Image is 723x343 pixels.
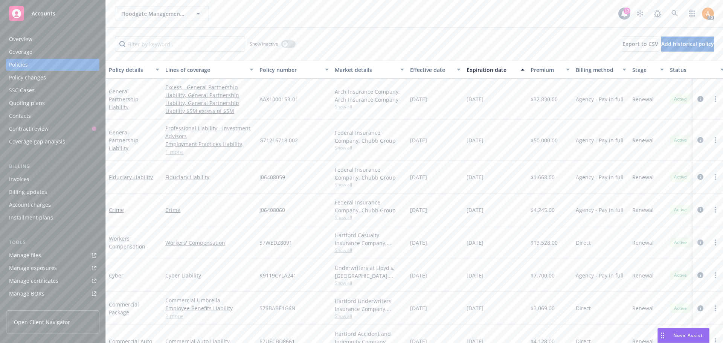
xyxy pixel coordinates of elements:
[259,173,285,181] span: J06408059
[650,6,665,21] a: Report a Bug
[9,136,65,148] div: Coverage gap analysis
[696,95,705,104] a: circleInformation
[576,95,624,103] span: Agency - Pay in full
[9,59,28,71] div: Policies
[410,304,427,312] span: [DATE]
[696,205,705,214] a: circleInformation
[673,305,688,312] span: Active
[6,249,99,261] a: Manage files
[259,304,296,312] span: 57SBABE1G6N
[632,173,654,181] span: Renewal
[576,173,624,181] span: Agency - Pay in full
[632,239,654,247] span: Renewal
[410,66,452,74] div: Effective date
[6,72,99,84] a: Policy changes
[632,271,654,279] span: Renewal
[673,206,688,213] span: Active
[576,66,618,74] div: Billing method
[673,96,688,102] span: Active
[711,205,720,214] a: more
[531,66,561,74] div: Premium
[6,212,99,224] a: Installment plans
[165,312,253,320] a: 2 more
[165,124,253,140] a: Professional Liability - Investment Advisors
[629,61,667,79] button: Stage
[121,10,186,18] span: Floodgate Management Company, LLC
[711,238,720,247] a: more
[165,140,253,148] a: Employment Practices Liability
[6,163,99,170] div: Billing
[6,59,99,71] a: Policies
[531,271,555,279] span: $7,700.00
[696,271,705,280] a: circleInformation
[162,61,256,79] button: Lines of coverage
[711,95,720,104] a: more
[165,173,253,181] a: Fiduciary Liability
[335,297,404,313] div: Hartford Underwriters Insurance Company, Hartford Insurance Group
[531,173,555,181] span: $1,668.00
[6,110,99,122] a: Contacts
[9,84,35,96] div: SSC Cases
[256,61,332,79] button: Policy number
[711,271,720,280] a: more
[259,206,285,214] span: J06408060
[632,136,654,144] span: Renewal
[622,37,658,52] button: Export to CSV
[702,8,714,20] img: photo
[6,262,99,274] a: Manage exposures
[467,206,484,214] span: [DATE]
[9,199,51,211] div: Account charges
[332,61,407,79] button: Market details
[165,83,253,115] a: Excess - General Partnership Liability, General Partnership Liability, General Partnership Liabil...
[696,136,705,145] a: circleInformation
[531,239,558,247] span: $13,528.00
[657,328,709,343] button: Nova Assist
[576,304,591,312] span: Direct
[9,173,29,185] div: Invoices
[633,6,648,21] a: Stop snowing
[6,288,99,300] a: Manage BORs
[673,272,688,279] span: Active
[109,174,153,181] a: Fiduciary Liability
[165,148,253,156] a: 1 more
[673,174,688,180] span: Active
[667,6,682,21] a: Search
[467,304,484,312] span: [DATE]
[335,166,404,181] div: Federal Insurance Company, Chubb Group
[410,136,427,144] span: [DATE]
[165,296,253,304] a: Commercial Umbrella
[670,66,716,74] div: Status
[109,272,124,279] a: Cyber
[410,271,427,279] span: [DATE]
[410,95,427,103] span: [DATE]
[576,136,624,144] span: Agency - Pay in full
[165,239,253,247] a: Workers' Compensation
[335,181,404,188] span: Show all
[622,40,658,47] span: Export to CSV
[632,304,654,312] span: Renewal
[9,123,49,135] div: Contract review
[335,313,404,319] span: Show all
[6,3,99,24] a: Accounts
[531,206,555,214] span: $4,245.00
[109,129,139,152] a: General Partnership Liability
[259,95,298,103] span: AAX1000153-01
[696,304,705,313] a: circleInformation
[9,97,45,109] div: Quoting plans
[250,41,278,47] span: Show inactive
[9,288,44,300] div: Manage BORs
[6,136,99,148] a: Coverage gap analysis
[335,104,404,110] span: Show all
[528,61,573,79] button: Premium
[632,206,654,214] span: Renewal
[259,271,296,279] span: K9119CYLA241
[576,206,624,214] span: Agency - Pay in full
[6,199,99,211] a: Account charges
[711,172,720,181] a: more
[335,214,404,221] span: Show all
[9,212,53,224] div: Installment plans
[6,173,99,185] a: Invoices
[696,238,705,247] a: circleInformation
[624,8,630,14] div: 17
[9,262,57,274] div: Manage exposures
